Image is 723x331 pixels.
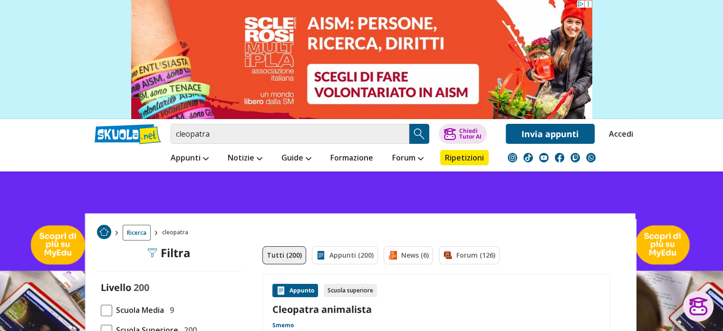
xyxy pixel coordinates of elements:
[134,281,149,294] span: 200
[112,304,164,316] span: Scuola Media
[459,128,481,140] div: Chiedi Tutor AI
[272,284,318,297] div: Appunto
[316,251,326,260] img: Appunti filtro contenuto
[147,248,157,258] img: Filtra filtri mobile
[272,321,294,329] a: Smemo
[443,251,453,260] img: Forum filtro contenuto
[279,150,314,167] a: Guide
[439,124,487,144] button: ChiediTutor AI
[171,124,409,144] input: Cerca appunti, riassunti o versioni
[166,304,174,316] span: 9
[390,150,426,167] a: Forum
[384,246,433,264] a: News (6)
[409,124,429,144] button: Search Button
[439,246,500,264] a: Forum (126)
[162,225,192,241] span: cleopatra
[101,281,131,294] label: Livello
[555,153,564,162] img: facebook
[570,153,580,162] img: twitch
[312,246,378,264] a: Appunti (200)
[586,153,596,162] img: WhatsApp
[440,150,489,165] a: Ripetizioni
[523,153,533,162] img: tiktok
[262,246,306,264] a: Tutti (200)
[388,251,397,260] img: News filtro contenuto
[412,127,426,141] img: Cerca appunti, riassunti o versioni
[508,153,517,162] img: instagram
[272,303,600,316] a: Cleopatra animalista
[225,150,265,167] a: Notizie
[328,150,376,167] a: Formazione
[539,153,549,162] img: youtube
[123,225,151,241] a: Ricerca
[168,150,211,167] a: Appunti
[147,246,191,260] div: Filtra
[97,225,111,241] a: Home
[506,124,595,144] a: Invia appunti
[324,284,377,297] div: Scuola superiore
[97,225,111,239] img: Home
[609,124,629,144] a: Accedi
[276,286,286,295] img: Appunti contenuto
